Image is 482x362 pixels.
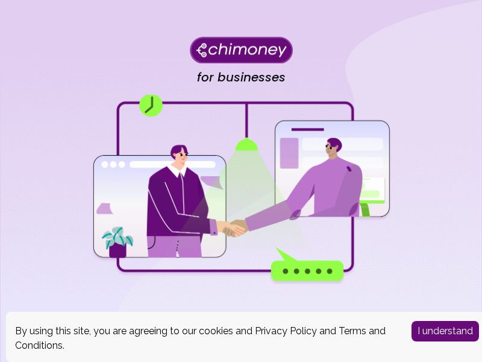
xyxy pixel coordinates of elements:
h4: for businesses [197,70,286,85]
button: Accept cookies [412,321,479,341]
a: Privacy Policy [255,325,317,337]
img: for businesses [90,95,392,285]
img: Chimoney for businesses [190,36,293,63]
div: By using this site, you are agreeing to our cookies and and . [15,324,393,353]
